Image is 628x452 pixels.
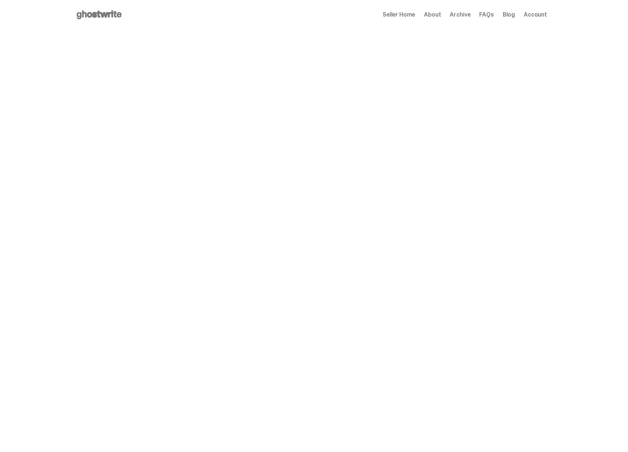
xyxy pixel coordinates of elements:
[479,12,494,18] a: FAQs
[383,12,415,18] a: Seller Home
[424,12,441,18] a: About
[503,12,515,18] a: Blog
[524,12,547,18] a: Account
[450,12,470,18] a: Archive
